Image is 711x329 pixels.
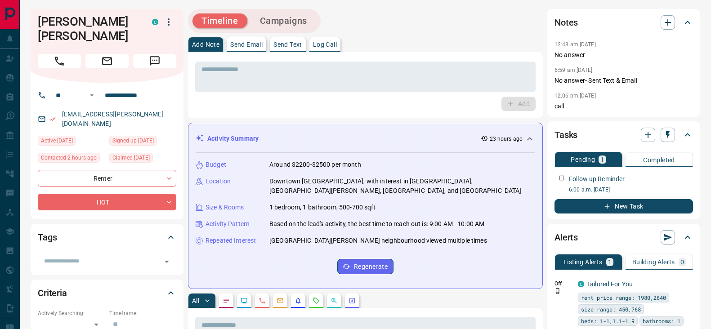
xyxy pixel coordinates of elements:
span: Active [DATE] [41,136,73,145]
button: Timeline [192,13,247,28]
span: Contacted 2 hours ago [41,153,97,162]
p: 1 [600,156,604,163]
span: Call [38,54,81,68]
p: 23 hours ago [490,135,523,143]
div: Mon Oct 13 2025 [109,136,176,148]
div: Wed Oct 15 2025 [38,153,105,165]
p: 1 [608,259,612,265]
p: Activity Pattern [206,219,250,229]
div: Notes [554,12,693,33]
h2: Tasks [554,128,577,142]
svg: Lead Browsing Activity [241,297,248,304]
p: Log Call [313,41,337,48]
div: Mon Oct 13 2025 [109,153,176,165]
h2: Criteria [38,286,67,300]
div: Tasks [554,124,693,146]
svg: Emails [277,297,284,304]
svg: Requests [313,297,320,304]
p: Repeated Interest [206,236,256,245]
p: All [192,298,199,304]
svg: Notes [223,297,230,304]
p: Timeframe: [109,309,176,317]
svg: Push Notification Only [554,288,561,294]
p: Location [206,177,231,186]
div: HOT [38,194,176,210]
p: Completed [643,157,675,163]
svg: Email Verified [49,116,56,122]
button: Open [161,255,173,268]
p: Off [554,280,572,288]
p: 0 [680,259,684,265]
p: Actively Searching: [38,309,105,317]
div: Criteria [38,282,176,304]
h2: Alerts [554,230,578,245]
span: Message [133,54,176,68]
span: bathrooms: 1 [643,316,680,325]
div: Tags [38,227,176,248]
p: Send Email [230,41,263,48]
span: size range: 450,768 [581,305,641,314]
span: Signed up [DATE] [112,136,154,145]
h2: Notes [554,15,578,30]
a: [EMAIL_ADDRESS][PERSON_NAME][DOMAIN_NAME] [62,111,164,127]
span: beds: 1-1,1.1-1.9 [581,316,635,325]
p: Listing Alerts [563,259,603,265]
a: Tailored For You [587,280,633,288]
svg: Calls [259,297,266,304]
button: Campaigns [251,13,316,28]
div: Mon Oct 13 2025 [38,136,105,148]
p: 12:06 pm [DATE] [554,93,596,99]
div: Alerts [554,227,693,248]
p: 6:00 a.m. [DATE] [569,186,693,194]
span: rent price range: 1980,2640 [581,293,666,302]
p: No answer [554,50,693,60]
p: Budget [206,160,226,169]
p: 1 bedroom, 1 bathroom, 500-700 sqft [269,203,376,212]
div: Renter [38,170,176,187]
p: 12:48 am [DATE] [554,41,596,48]
p: Add Note [192,41,219,48]
button: New Task [554,199,693,213]
div: condos.ca [152,19,158,25]
p: Downtown [GEOGRAPHIC_DATA], with interest in [GEOGRAPHIC_DATA], [GEOGRAPHIC_DATA][PERSON_NAME], [... [269,177,535,196]
svg: Opportunities [331,297,338,304]
h1: [PERSON_NAME] [PERSON_NAME] [38,14,139,43]
span: Email [85,54,129,68]
p: Building Alerts [632,259,675,265]
div: condos.ca [578,281,584,287]
p: Activity Summary [207,134,259,143]
button: Regenerate [337,259,394,274]
p: 6:59 am [DATE] [554,67,593,73]
p: Pending [571,156,595,163]
h2: Tags [38,230,57,245]
p: Based on the lead's activity, the best time to reach out is: 9:00 AM - 10:00 AM [269,219,484,229]
p: Size & Rooms [206,203,244,212]
p: Follow up Reminder [569,174,625,184]
button: Open [86,90,97,101]
div: Activity Summary23 hours ago [196,130,535,147]
p: call [554,102,693,111]
p: No answer- Sent Text & Email [554,76,693,85]
svg: Listing Alerts [295,297,302,304]
p: Send Text [273,41,302,48]
svg: Agent Actions [349,297,356,304]
p: Around $2200-$2500 per month [269,160,361,169]
span: Claimed [DATE] [112,153,150,162]
p: [GEOGRAPHIC_DATA][PERSON_NAME] neighbourhood viewed multiple times [269,236,487,245]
